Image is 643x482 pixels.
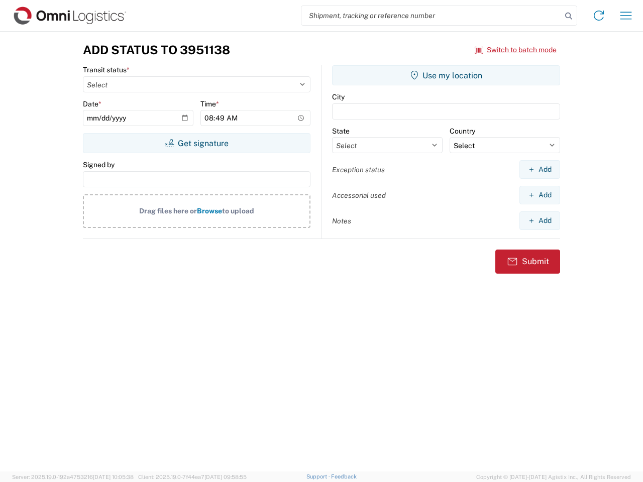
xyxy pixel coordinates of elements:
[519,186,560,204] button: Add
[301,6,562,25] input: Shipment, tracking or reference number
[138,474,247,480] span: Client: 2025.19.0-7f44ea7
[83,99,101,108] label: Date
[83,160,115,169] label: Signed by
[139,207,197,215] span: Drag files here or
[93,474,134,480] span: [DATE] 10:05:38
[83,43,230,57] h3: Add Status to 3951138
[450,127,475,136] label: Country
[475,42,557,58] button: Switch to batch mode
[332,127,350,136] label: State
[332,191,386,200] label: Accessorial used
[204,474,247,480] span: [DATE] 09:58:55
[495,250,560,274] button: Submit
[332,92,345,101] label: City
[222,207,254,215] span: to upload
[332,65,560,85] button: Use my location
[83,133,310,153] button: Get signature
[476,472,631,481] span: Copyright © [DATE]-[DATE] Agistix Inc., All Rights Reserved
[332,216,351,225] label: Notes
[197,207,222,215] span: Browse
[519,211,560,230] button: Add
[200,99,219,108] label: Time
[332,165,385,174] label: Exception status
[12,474,134,480] span: Server: 2025.19.0-192a4753216
[306,473,332,479] a: Support
[83,65,130,74] label: Transit status
[519,160,560,179] button: Add
[331,473,357,479] a: Feedback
